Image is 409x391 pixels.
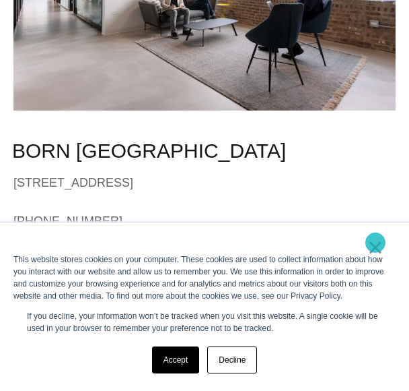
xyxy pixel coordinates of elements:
div: This website stores cookies on your computer. These cookies are used to collect information about... [13,253,396,302]
a: [PHONE_NUMBER] [13,211,286,231]
p: If you decline, your information won’t be tracked when you visit this website. A single cookie wi... [27,310,382,334]
div: [STREET_ADDRESS] [13,173,286,193]
a: Accept [152,347,200,373]
a: Decline [207,347,257,373]
a: × [367,241,383,253]
h2: BORN [GEOGRAPHIC_DATA] [12,138,286,164]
